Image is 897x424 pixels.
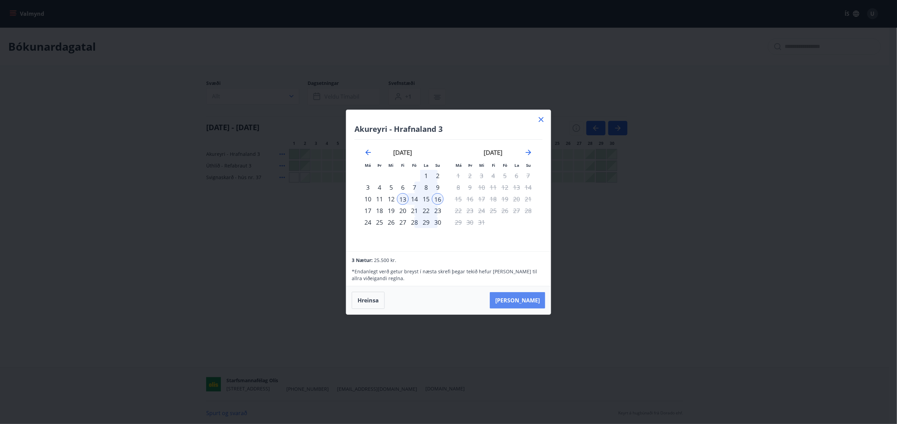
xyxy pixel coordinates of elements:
td: Choose þriðjudagur, 25. nóvember 2025 as your check-out date. It’s available. [374,216,385,228]
div: 11 [374,193,385,205]
td: Not available. föstudagur, 5. desember 2025 [499,170,511,182]
td: Not available. föstudagur, 26. desember 2025 [499,205,511,216]
td: Choose sunnudagur, 9. nóvember 2025 as your check-out date. It’s available. [432,182,444,193]
td: Choose mánudagur, 3. nóvember 2025 as your check-out date. It’s available. [362,182,374,193]
div: 19 [385,205,397,216]
div: 3 [362,182,374,193]
small: Má [456,163,462,168]
td: Choose þriðjudagur, 11. nóvember 2025 as your check-out date. It’s available. [374,193,385,205]
button: [PERSON_NAME] [490,292,545,309]
td: Not available. laugardagur, 6. desember 2025 [511,170,522,182]
div: 17 [362,205,374,216]
td: Not available. miðvikudagur, 31. desember 2025 [476,216,487,228]
div: Aðeins útritun í boði [452,170,464,182]
div: 23 [432,205,444,216]
td: Choose fimmtudagur, 20. nóvember 2025 as your check-out date. It’s available. [397,205,409,216]
td: Choose laugardagur, 22. nóvember 2025 as your check-out date. It’s available. [420,205,432,216]
td: Choose miðvikudagur, 19. nóvember 2025 as your check-out date. It’s available. [385,205,397,216]
td: Selected. föstudagur, 14. nóvember 2025 [409,193,420,205]
small: Þr [468,163,472,168]
strong: [DATE] [394,148,412,157]
div: 10 [362,193,374,205]
div: 2 [432,170,444,182]
div: 15 [420,193,432,205]
td: Choose föstudagur, 28. nóvember 2025 as your check-out date. It’s available. [409,216,420,228]
td: Not available. sunnudagur, 14. desember 2025 [522,182,534,193]
td: Choose laugardagur, 1. nóvember 2025 as your check-out date. It’s available. [420,170,432,182]
div: 25 [374,216,385,228]
td: Choose fimmtudagur, 27. nóvember 2025 as your check-out date. It’s available. [397,216,409,228]
small: Fö [503,163,508,168]
td: Choose laugardagur, 29. nóvember 2025 as your check-out date. It’s available. [420,216,432,228]
p: * Endanlegt verð getur breyst í næsta skrefi þegar tekið hefur [PERSON_NAME] til allra viðeigandi... [352,268,545,282]
td: Not available. fimmtudagur, 4. desember 2025 [487,170,499,182]
td: Choose mánudagur, 24. nóvember 2025 as your check-out date. It’s available. [362,216,374,228]
td: Not available. miðvikudagur, 24. desember 2025 [476,205,487,216]
span: 25.500 kr. [374,257,396,263]
small: Mi [389,163,394,168]
div: 6 [397,182,409,193]
td: Not available. mánudagur, 15. desember 2025 [452,193,464,205]
td: Not available. sunnudagur, 21. desember 2025 [522,193,534,205]
td: Choose mánudagur, 10. nóvember 2025 as your check-out date. It’s available. [362,193,374,205]
td: Not available. mánudagur, 22. desember 2025 [452,205,464,216]
td: Not available. föstudagur, 12. desember 2025 [499,182,511,193]
div: 9 [432,182,444,193]
td: Choose sunnudagur, 30. nóvember 2025 as your check-out date. It’s available. [432,216,444,228]
td: Choose föstudagur, 21. nóvember 2025 as your check-out date. It’s available. [409,205,420,216]
strong: [DATE] [484,148,503,157]
div: Calendar [354,140,543,243]
td: Not available. fimmtudagur, 25. desember 2025 [487,205,499,216]
td: Choose þriðjudagur, 4. nóvember 2025 as your check-out date. It’s available. [374,182,385,193]
td: Selected as start date. fimmtudagur, 13. nóvember 2025 [397,193,409,205]
div: 28 [409,216,420,228]
td: Not available. þriðjudagur, 30. desember 2025 [464,216,476,228]
div: Move backward to switch to the previous month. [364,148,372,157]
span: 3 Nætur: [352,257,373,263]
div: Move forward to switch to the next month. [524,148,533,157]
td: Choose fimmtudagur, 6. nóvember 2025 as your check-out date. It’s available. [397,182,409,193]
td: Not available. sunnudagur, 7. desember 2025 [522,170,534,182]
td: Choose miðvikudagur, 26. nóvember 2025 as your check-out date. It’s available. [385,216,397,228]
small: Su [435,163,440,168]
small: Má [365,163,371,168]
div: 14 [409,193,420,205]
td: Not available. laugardagur, 13. desember 2025 [511,182,522,193]
small: Fö [412,163,417,168]
td: Not available. fimmtudagur, 18. desember 2025 [487,193,499,205]
td: Choose mánudagur, 1. desember 2025 as your check-out date. It’s available. [452,170,464,182]
div: 7 [409,182,420,193]
div: 1 [420,170,432,182]
td: Choose laugardagur, 8. nóvember 2025 as your check-out date. It’s available. [420,182,432,193]
button: Hreinsa [352,292,385,309]
td: Not available. mánudagur, 29. desember 2025 [452,216,464,228]
div: 24 [362,216,374,228]
td: Selected as end date. sunnudagur, 16. nóvember 2025 [432,193,444,205]
td: Not available. miðvikudagur, 10. desember 2025 [476,182,487,193]
td: Not available. miðvikudagur, 17. desember 2025 [476,193,487,205]
div: 27 [397,216,409,228]
div: 4 [374,182,385,193]
td: Choose föstudagur, 7. nóvember 2025 as your check-out date. It’s available. [409,182,420,193]
td: Not available. sunnudagur, 28. desember 2025 [522,205,534,216]
td: Choose mánudagur, 17. nóvember 2025 as your check-out date. It’s available. [362,205,374,216]
div: 29 [420,216,432,228]
small: La [424,163,428,168]
small: Mi [479,163,485,168]
td: Choose sunnudagur, 2. nóvember 2025 as your check-out date. It’s available. [432,170,444,182]
td: Not available. laugardagur, 20. desember 2025 [511,193,522,205]
small: Fi [401,163,404,168]
div: 22 [420,205,432,216]
td: Selected. laugardagur, 15. nóvember 2025 [420,193,432,205]
td: Choose miðvikudagur, 5. nóvember 2025 as your check-out date. It’s available. [385,182,397,193]
td: Choose þriðjudagur, 18. nóvember 2025 as your check-out date. It’s available. [374,205,385,216]
small: Þr [377,163,382,168]
td: Not available. þriðjudagur, 2. desember 2025 [464,170,476,182]
div: 20 [397,205,409,216]
div: 13 [397,193,409,205]
small: Su [526,163,531,168]
div: 18 [374,205,385,216]
div: 21 [409,205,420,216]
div: 30 [432,216,444,228]
td: Choose sunnudagur, 23. nóvember 2025 as your check-out date. It’s available. [432,205,444,216]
